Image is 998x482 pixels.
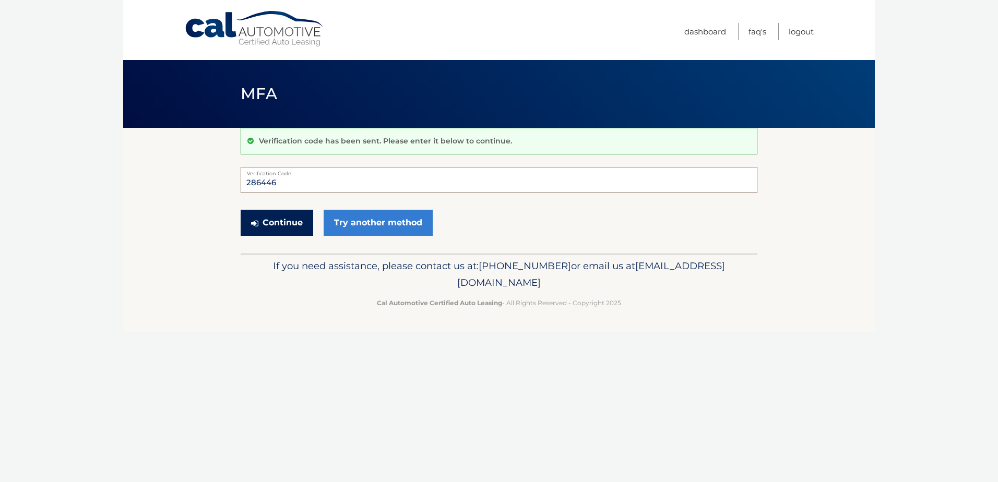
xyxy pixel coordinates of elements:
[684,23,726,40] a: Dashboard
[259,136,512,146] p: Verification code has been sent. Please enter it below to continue.
[241,84,277,103] span: MFA
[241,167,757,193] input: Verification Code
[377,299,502,307] strong: Cal Automotive Certified Auto Leasing
[748,23,766,40] a: FAQ's
[241,210,313,236] button: Continue
[789,23,814,40] a: Logout
[457,260,725,288] span: [EMAIL_ADDRESS][DOMAIN_NAME]
[324,210,433,236] a: Try another method
[247,258,751,291] p: If you need assistance, please contact us at: or email us at
[479,260,571,272] span: [PHONE_NUMBER]
[247,297,751,308] p: - All Rights Reserved - Copyright 2025
[184,10,325,47] a: Cal Automotive
[241,167,757,175] label: Verification Code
